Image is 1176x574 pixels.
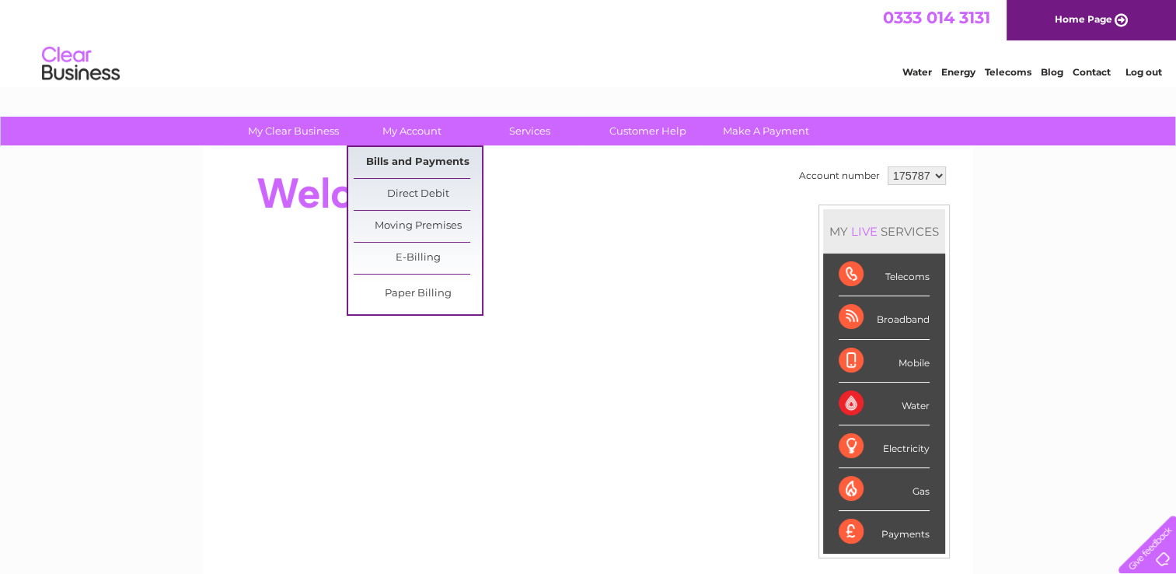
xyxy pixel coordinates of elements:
a: Direct Debit [354,179,482,210]
div: Electricity [839,425,930,468]
a: My Account [347,117,476,145]
div: Gas [839,468,930,511]
a: My Clear Business [229,117,358,145]
a: Energy [941,66,975,78]
div: Payments [839,511,930,553]
a: Customer Help [584,117,712,145]
a: Paper Billing [354,278,482,310]
div: Clear Business is a trading name of Verastar Limited (registered in [GEOGRAPHIC_DATA] No. 3667643... [222,9,956,75]
div: Mobile [839,340,930,383]
div: Telecoms [839,254,930,296]
img: logo.png [41,40,120,88]
a: Bills and Payments [354,147,482,178]
div: Water [839,383,930,425]
div: Broadband [839,296,930,339]
a: Services [466,117,594,145]
a: Log out [1125,66,1161,78]
a: Water [902,66,932,78]
a: Telecoms [985,66,1031,78]
a: Contact [1073,66,1111,78]
a: E-Billing [354,243,482,274]
div: LIVE [848,224,881,239]
a: Moving Premises [354,211,482,242]
td: Account number [795,163,884,189]
a: Make A Payment [702,117,830,145]
a: Blog [1041,66,1063,78]
div: MY SERVICES [823,209,945,254]
a: 0333 014 3131 [883,8,990,27]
